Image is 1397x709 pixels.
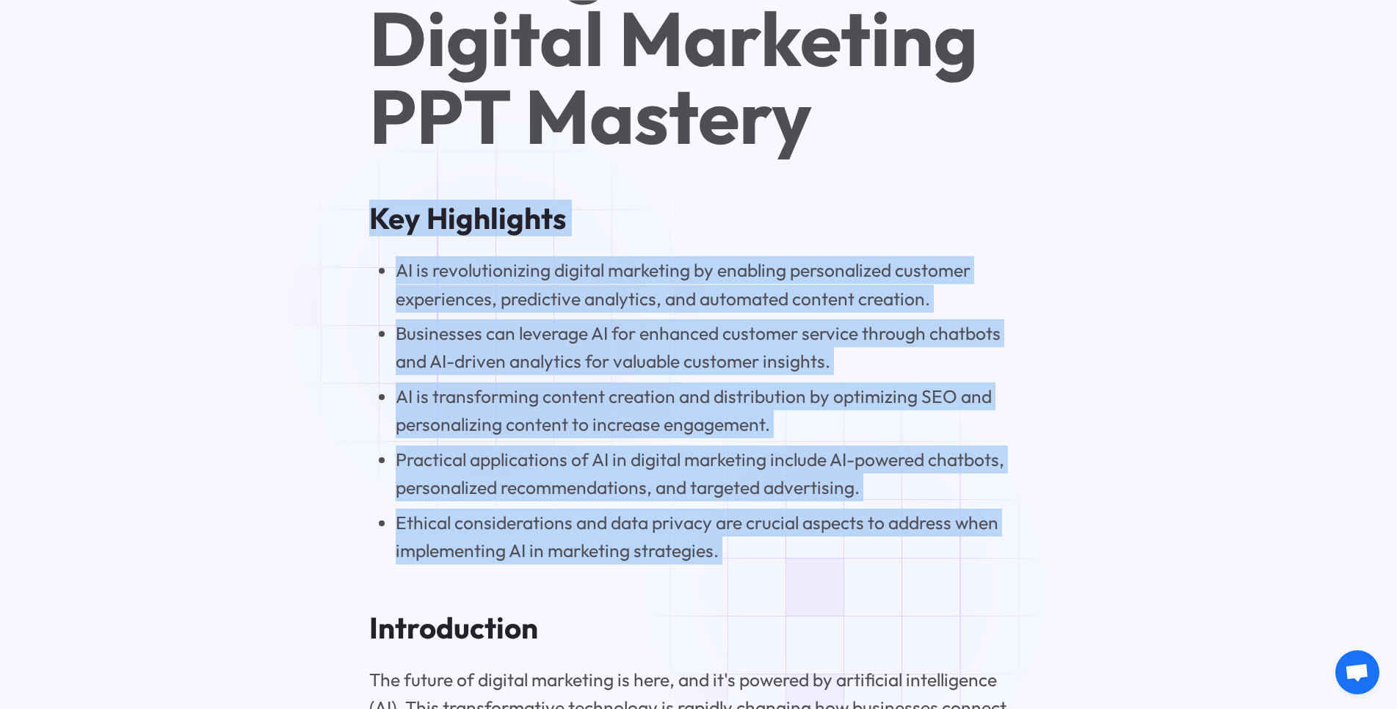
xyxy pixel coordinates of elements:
li: Businesses can leverage AI for enhanced customer service through chatbots and AI-driven analytics... [396,319,1028,376]
li: AI is transforming content creation and distribution by optimizing SEO and personalizing content ... [396,382,1028,439]
h2: Introduction [369,611,1027,646]
li: Practical applications of AI in digital marketing include AI-powered chatbots, personalized recom... [396,446,1028,502]
li: Ethical considerations and data privacy are crucial aspects to address when implementing AI in ma... [396,509,1028,565]
li: AI is revolutionizing digital marketing by enabling personalized customer experiences, predictive... [396,256,1028,313]
h2: Key Highlights [369,201,1027,236]
a: Open chat [1335,650,1379,694]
